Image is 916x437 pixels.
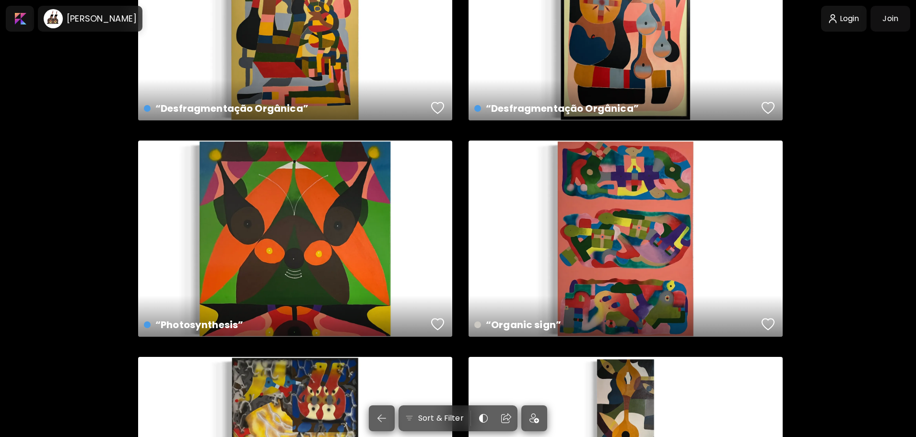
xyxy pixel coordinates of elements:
[67,13,137,24] h6: [PERSON_NAME]
[144,101,428,116] h4: “Desfragmentação Orgânica”
[429,315,447,334] button: favorites
[474,101,758,116] h4: “Desfragmentação Orgânica”
[369,405,395,431] button: back
[138,141,452,337] a: “Photosynthesis”favoriteshttps://cdn.kaleido.art/CDN/Artwork/152429/Primary/medium.webp?updated=6...
[870,6,910,32] a: Join
[369,405,399,431] a: back
[529,413,539,423] img: icon
[829,14,837,24] img: login-icon
[469,141,783,337] a: “Organic sign”favoriteshttps://cdn.kaleido.art/CDN/Artwork/152140/Primary/medium.webp?updated=679290
[759,98,777,118] button: favorites
[418,413,464,424] h6: Sort & Filter
[759,315,777,334] button: favorites
[429,98,447,118] button: favorites
[474,318,758,332] h4: “Organic sign”
[144,318,428,332] h4: “Photosynthesis”
[376,413,388,424] img: back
